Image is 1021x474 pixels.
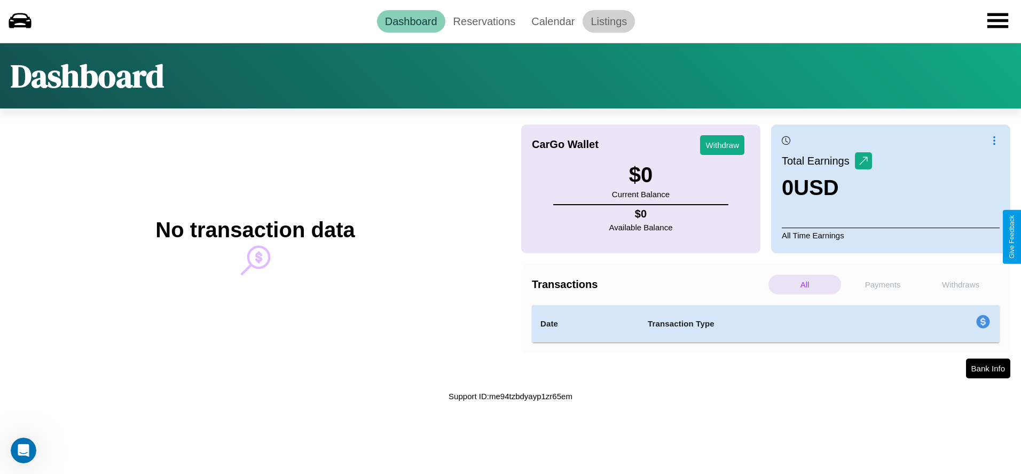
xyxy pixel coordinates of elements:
[445,10,524,33] a: Reservations
[532,305,1000,343] table: simple table
[768,275,841,294] p: All
[609,220,673,235] p: Available Balance
[782,176,872,200] h3: 0 USD
[155,218,355,242] h2: No transaction data
[700,135,744,155] button: Withdraw
[609,208,673,220] h4: $ 0
[612,163,670,187] h3: $ 0
[782,228,1000,243] p: All Time Earnings
[966,359,1010,378] button: Bank Info
[612,187,670,201] p: Current Balance
[583,10,635,33] a: Listings
[540,317,631,330] h4: Date
[523,10,583,33] a: Calendar
[11,438,36,463] iframe: Intercom live chat
[532,138,599,151] h4: CarGo Wallet
[1008,215,1016,259] div: Give Feedback
[532,278,766,291] h4: Transactions
[377,10,445,33] a: Dashboard
[846,275,919,294] p: Payments
[449,389,572,403] p: Support ID: me94tzbdyayp1zr65em
[782,151,855,170] p: Total Earnings
[924,275,997,294] p: Withdraws
[648,317,889,330] h4: Transaction Type
[11,54,164,98] h1: Dashboard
